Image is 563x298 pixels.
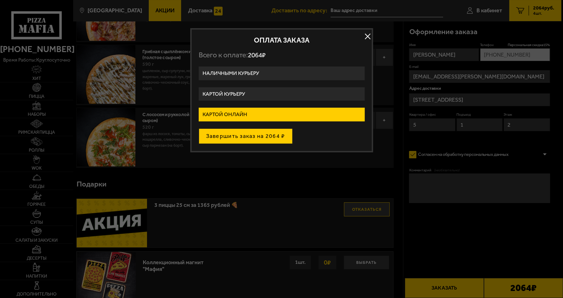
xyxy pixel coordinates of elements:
label: Картой онлайн [199,108,365,121]
label: Наличными курьеру [199,66,365,80]
p: Всего к оплате: [199,51,365,59]
span: 2064 ₽ [248,51,265,59]
h2: Оплата заказа [199,37,365,44]
label: Картой курьеру [199,87,365,101]
button: Завершить заказ на 2064 ₽ [199,128,293,144]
